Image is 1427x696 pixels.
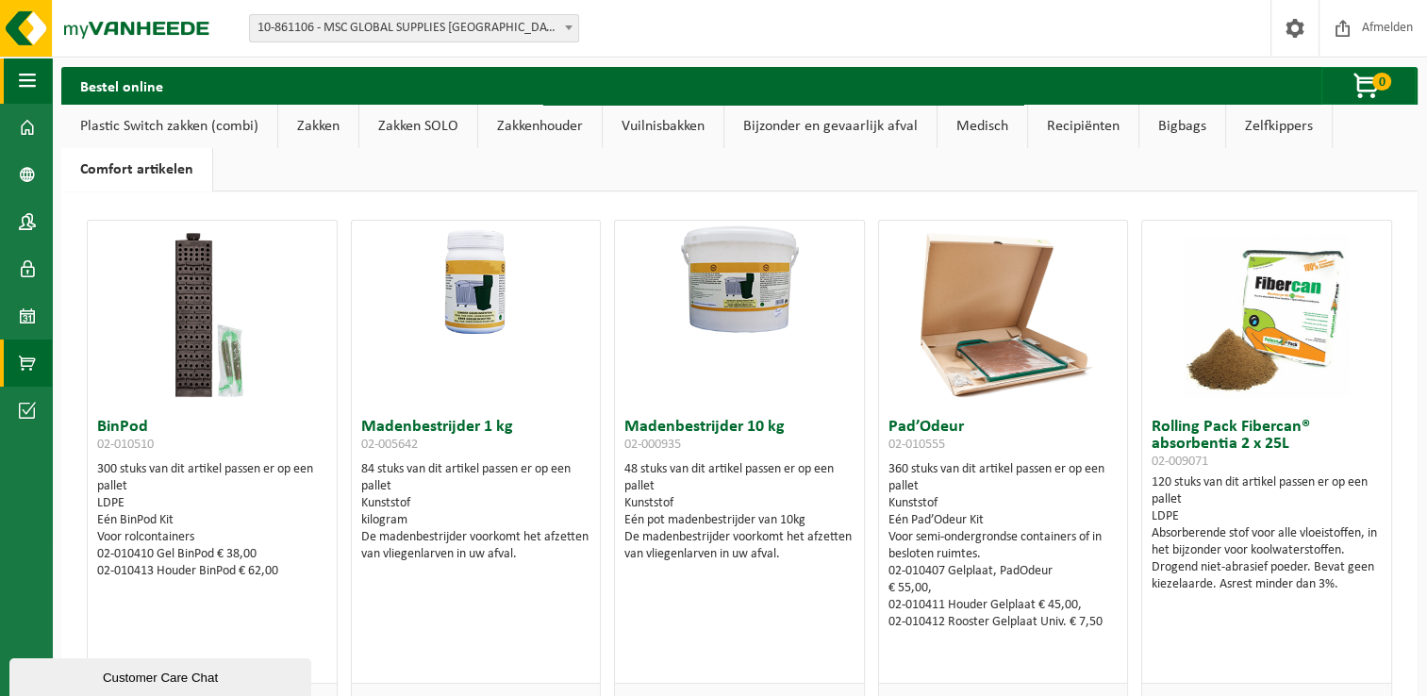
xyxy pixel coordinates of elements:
[361,529,591,563] div: De madenbestrijder voorkomt het afzetten van vliegenlarven in uw afval.
[352,221,601,345] img: 02-005642
[361,419,591,456] h3: Madenbestrijder 1 kg
[61,67,182,104] h2: Bestel online
[1152,474,1382,593] div: 120 stuks van dit artikel passen er op een pallet
[888,419,1119,456] h3: Pad’Odeur
[478,105,602,148] a: Zakkenhouder
[1226,105,1332,148] a: Zelfkippers
[615,221,864,345] img: 02-000935
[938,105,1027,148] a: Medisch
[624,529,855,563] div: De madenbestrijder voorkomt het afzetten van vliegenlarven in uw afval.
[250,15,578,41] span: 10-861106 - MSC GLOBAL SUPPLIES BELGIUM KRUISWEG - ANTWERPEN
[909,221,1098,409] img: 02-010555
[624,495,855,512] div: Kunststof
[361,495,591,512] div: Kunststof
[888,512,1119,529] div: Eén Pad’Odeur Kit
[1152,419,1382,470] h3: Rolling Pack Fibercan® absorbentia 2 x 25L
[724,105,937,148] a: Bijzonder en gevaarlijk afval
[9,655,315,696] iframe: chat widget
[1152,525,1382,559] div: Absorberende stof voor alle vloeistoffen, in het bijzonder voor koolwaterstoffen.
[1152,559,1382,593] div: Drogend niet-abrasief poeder. Bevat geen kiezelaarde. Asrest minder dan 3%.
[1152,455,1208,469] span: 02-009071
[61,105,277,148] a: Plastic Switch zakken (combi)
[1321,67,1416,105] button: 0
[361,512,591,529] div: kilogram
[888,529,1119,631] div: Voor semi-ondergrondse containers of in besloten ruimtes. 02-010407 Gelplaat, PadOdeur € 55,00, 0...
[1139,105,1225,148] a: Bigbags
[624,438,681,452] span: 02-000935
[278,105,358,148] a: Zakken
[624,461,855,563] div: 48 stuks van dit artikel passen er op een pallet
[888,438,945,452] span: 02-010555
[361,438,418,452] span: 02-005642
[624,419,855,456] h3: Madenbestrijder 10 kg
[1372,73,1391,91] span: 0
[888,461,1119,631] div: 360 stuks van dit artikel passen er op een pallet
[1152,508,1382,525] div: LDPE
[249,14,579,42] span: 10-861106 - MSC GLOBAL SUPPLIES BELGIUM KRUISWEG - ANTWERPEN
[97,529,327,580] div: Voor rolcontainers 02-010410 Gel BinPod € 38,00 02-010413 Houder BinPod € 62,00
[61,148,212,191] a: Comfort artikelen
[97,438,154,452] span: 02-010510
[361,461,591,563] div: 84 stuks van dit artikel passen er op een pallet
[97,512,327,529] div: Eén BinPod Kit
[97,495,327,512] div: LDPE
[97,419,327,456] h3: BinPod
[97,461,327,580] div: 300 stuks van dit artikel passen er op een pallet
[624,512,855,529] div: Eén pot madenbestrijder van 10kg
[1028,105,1138,148] a: Recipiënten
[1172,221,1361,409] img: 02-009071
[603,105,723,148] a: Vuilnisbakken
[888,495,1119,512] div: Kunststof
[359,105,477,148] a: Zakken SOLO
[118,221,307,409] img: 02-010510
